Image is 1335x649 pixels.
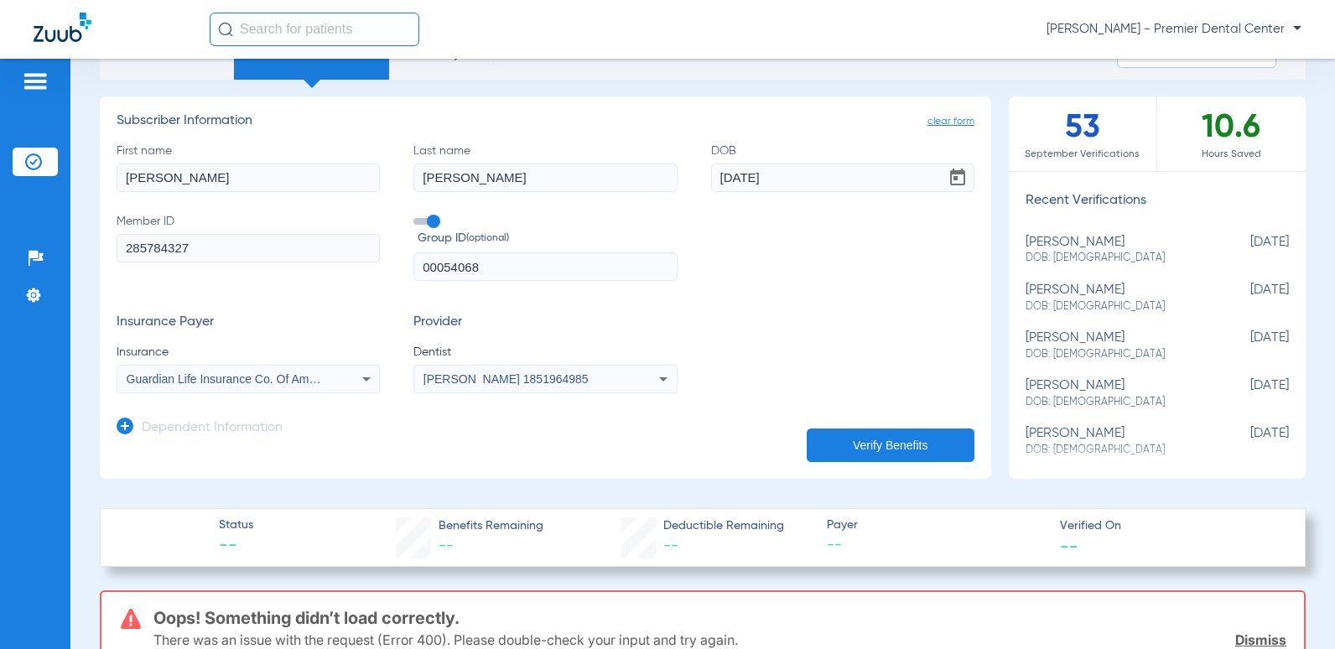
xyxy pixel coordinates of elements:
[153,610,1286,626] h3: Oops! Something didn’t load correctly.
[423,372,589,386] span: [PERSON_NAME] 1851964985
[663,517,784,535] span: Deductible Remaining
[663,538,678,553] span: --
[1026,235,1205,266] div: [PERSON_NAME]
[1205,283,1289,314] span: [DATE]
[1009,96,1157,171] div: 53
[1026,443,1205,458] span: DOB: [DEMOGRAPHIC_DATA]
[1047,21,1301,38] span: [PERSON_NAME] - Premier Dental Center
[439,517,543,535] span: Benefits Remaining
[1205,378,1289,409] span: [DATE]
[807,428,974,462] button: Verify Benefits
[117,344,380,361] span: Insurance
[466,230,509,247] small: (optional)
[1026,283,1205,314] div: [PERSON_NAME]
[1060,537,1078,554] span: --
[117,234,380,262] input: Member ID
[153,631,738,648] p: There was an issue with the request (Error 400). Please double-check your input and try again.
[418,230,677,247] span: Group ID
[941,161,974,195] button: Open calendar
[210,13,419,46] input: Search for patients
[413,143,677,192] label: Last name
[1060,517,1279,535] span: Verified On
[22,71,49,91] img: hamburger-icon
[117,143,380,192] label: First name
[1205,235,1289,266] span: [DATE]
[1205,330,1289,361] span: [DATE]
[413,164,677,192] input: Last name
[127,372,335,386] span: Guardian Life Insurance Co. Of America
[1009,146,1156,163] span: September Verifications
[117,213,380,282] label: Member ID
[1026,347,1205,362] span: DOB: [DEMOGRAPHIC_DATA]
[142,420,283,437] h3: Dependent Information
[439,538,454,553] span: --
[1205,426,1289,457] span: [DATE]
[219,535,253,558] span: --
[1026,251,1205,266] span: DOB: [DEMOGRAPHIC_DATA]
[34,13,91,42] img: Zuub Logo
[218,22,233,37] img: Search Icon
[117,164,380,192] input: First name
[927,113,974,130] span: clear form
[1157,146,1306,163] span: Hours Saved
[219,517,253,534] span: Status
[827,517,1046,534] span: Payer
[1026,395,1205,410] span: DOB: [DEMOGRAPHIC_DATA]
[1026,299,1205,314] span: DOB: [DEMOGRAPHIC_DATA]
[1026,378,1205,409] div: [PERSON_NAME]
[827,535,1046,556] span: --
[117,314,380,331] h3: Insurance Payer
[711,143,974,192] label: DOB
[121,609,141,629] img: error-icon
[413,344,677,361] span: Dentist
[117,113,974,130] h3: Subscriber Information
[1235,631,1286,648] a: Dismiss
[1009,193,1306,210] h3: Recent Verifications
[711,164,974,192] input: DOBOpen calendar
[1026,330,1205,361] div: [PERSON_NAME]
[1026,426,1205,457] div: [PERSON_NAME]
[413,314,677,331] h3: Provider
[1157,96,1306,171] div: 10.6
